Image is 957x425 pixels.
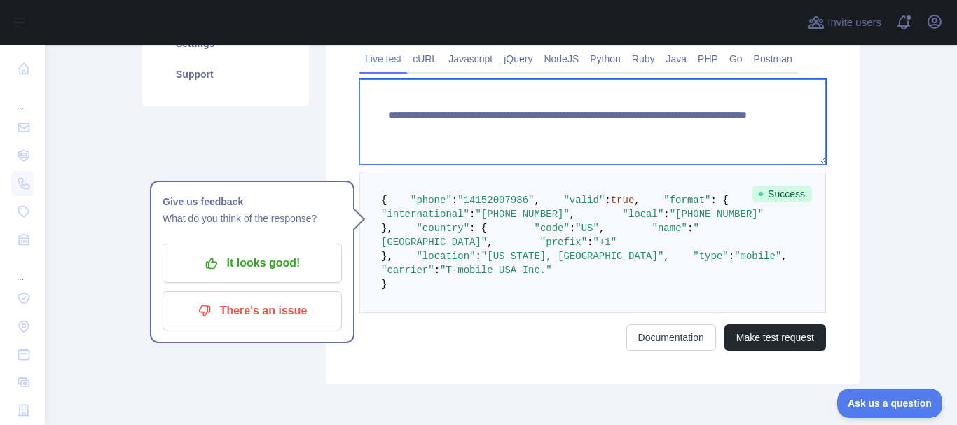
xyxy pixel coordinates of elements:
[416,251,475,262] span: "location"
[475,251,481,262] span: :
[469,209,475,220] span: :
[538,48,584,70] a: NodeJS
[634,195,640,206] span: ,
[663,209,669,220] span: :
[575,223,599,234] span: "US"
[381,209,469,220] span: "international"
[407,48,443,70] a: cURL
[563,195,605,206] span: "valid"
[724,324,826,351] button: Make test request
[163,210,342,227] p: What do you think of the response?
[159,59,292,90] a: Support
[584,48,626,70] a: Python
[381,223,393,234] span: },
[11,84,34,112] div: ...
[359,48,407,70] a: Live test
[381,265,434,276] span: "carrier"
[605,195,610,206] span: :
[173,251,331,275] p: It looks good!
[729,251,734,262] span: :
[434,265,440,276] span: :
[163,291,342,330] button: There's an issue
[622,209,663,220] span: "local"
[711,195,729,206] span: : {
[481,251,663,262] span: "[US_STATE], [GEOGRAPHIC_DATA]"
[805,11,884,34] button: Invite users
[599,223,605,234] span: ,
[570,209,575,220] span: ,
[487,237,493,248] span: ,
[540,237,587,248] span: "prefix"
[781,251,787,262] span: ,
[626,48,661,70] a: Ruby
[724,48,748,70] a: Go
[443,48,498,70] a: Javascript
[752,186,812,202] span: Success
[416,223,469,234] span: "country"
[11,255,34,283] div: ...
[457,195,534,206] span: "14152007986"
[534,195,539,206] span: ,
[452,195,457,206] span: :
[652,223,687,234] span: "name"
[534,223,569,234] span: "code"
[381,279,387,290] span: }
[734,251,781,262] span: "mobile"
[469,223,487,234] span: : {
[837,389,943,418] iframe: Toggle Customer Support
[626,324,716,351] a: Documentation
[587,237,593,248] span: :
[381,251,393,262] span: },
[663,251,669,262] span: ,
[611,195,635,206] span: true
[663,195,710,206] span: "format"
[692,48,724,70] a: PHP
[670,209,764,220] span: "[PHONE_NUMBER]"
[693,251,728,262] span: "type"
[411,195,452,206] span: "phone"
[827,15,881,31] span: Invite users
[173,299,331,323] p: There's an issue
[163,193,342,210] h1: Give us feedback
[570,223,575,234] span: :
[163,244,342,283] button: It looks good!
[661,48,693,70] a: Java
[593,237,617,248] span: "+1"
[440,265,552,276] span: "T-mobile USA Inc."
[687,223,693,234] span: :
[498,48,538,70] a: jQuery
[748,48,798,70] a: Postman
[475,209,569,220] span: "[PHONE_NUMBER]"
[381,195,387,206] span: {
